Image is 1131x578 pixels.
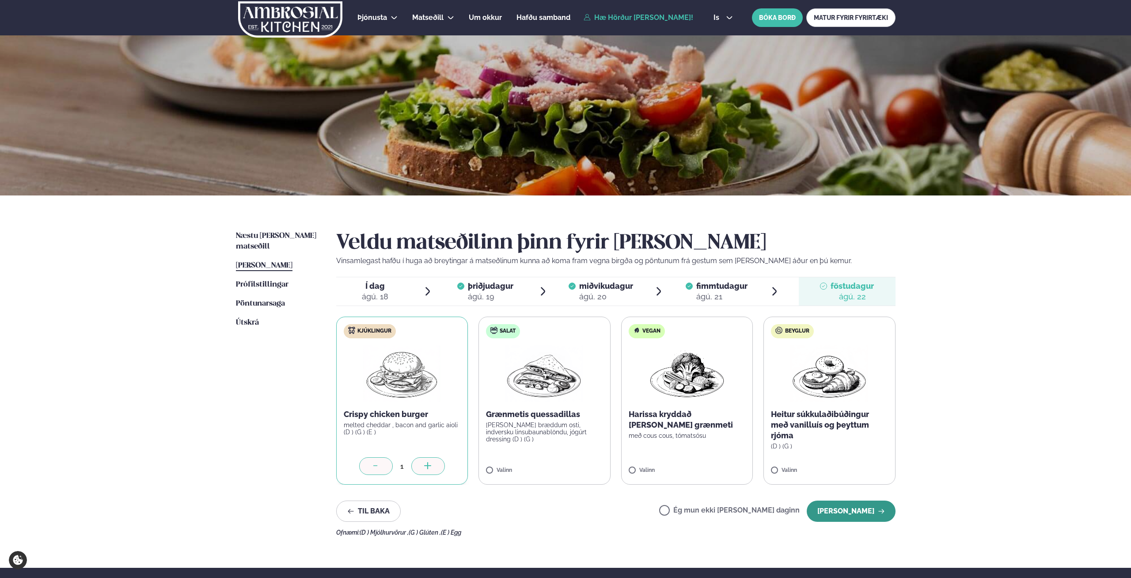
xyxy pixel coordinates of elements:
span: Vegan [642,328,660,335]
a: Næstu [PERSON_NAME] matseðill [236,231,319,252]
img: chicken.svg [348,327,355,334]
p: Heitur súkkulaðibúðingur með vanilluís og þeyttum rjóma [771,409,888,441]
a: Matseðill [412,12,444,23]
img: Hamburger.png [363,345,441,402]
img: salad.svg [490,327,497,334]
img: bagle-new-16px.svg [775,327,783,334]
a: Hæ Hörður [PERSON_NAME]! [584,14,693,22]
span: Pöntunarsaga [236,300,285,307]
img: Vegan.png [648,345,726,402]
p: með cous cous, tómatsósu [629,432,746,439]
div: ágú. 20 [579,291,633,302]
span: is [714,14,722,21]
a: [PERSON_NAME] [236,260,292,271]
span: Útskrá [236,319,259,326]
span: þriðjudagur [468,281,513,291]
img: logo [238,1,343,38]
span: Kjúklingur [357,328,391,335]
span: Salat [500,328,516,335]
div: ágú. 21 [696,291,748,302]
button: is [706,14,740,21]
button: [PERSON_NAME] [807,501,896,522]
p: Crispy chicken burger [344,409,461,420]
span: (E ) Egg [441,529,461,536]
span: Þjónusta [357,13,387,22]
img: Quesadilla.png [505,345,583,402]
img: Vegan.svg [633,327,640,334]
div: ágú. 18 [362,291,388,302]
button: BÓKA BORÐ [752,8,803,27]
p: Harissa kryddað [PERSON_NAME] grænmeti [629,409,746,430]
p: melted cheddar , bacon and garlic aioli (D ) (G ) (E ) [344,421,461,436]
a: Cookie settings [9,551,27,569]
span: Prófílstillingar [236,281,288,288]
a: Útskrá [236,318,259,328]
div: ágú. 22 [831,291,874,302]
a: Pöntunarsaga [236,299,285,309]
span: (G ) Glúten , [409,529,441,536]
div: ágú. 19 [468,291,513,302]
a: Hafðu samband [516,12,570,23]
span: Næstu [PERSON_NAME] matseðill [236,232,316,250]
span: Matseðill [412,13,444,22]
p: Grænmetis quessadillas [486,409,603,420]
span: [PERSON_NAME] [236,262,292,269]
a: Um okkur [469,12,502,23]
h2: Veldu matseðilinn þinn fyrir [PERSON_NAME] [336,231,896,256]
span: (D ) Mjólkurvörur , [360,529,409,536]
div: Ofnæmi: [336,529,896,536]
button: Til baka [336,501,401,522]
span: miðvikudagur [579,281,633,291]
img: Croissant.png [790,345,868,402]
p: (D ) (G ) [771,443,888,450]
span: Í dag [362,281,388,291]
span: Um okkur [469,13,502,22]
a: Þjónusta [357,12,387,23]
span: föstudagur [831,281,874,291]
a: Prófílstillingar [236,279,288,290]
span: Hafðu samband [516,13,570,22]
span: fimmtudagur [696,281,748,291]
span: Beyglur [785,328,809,335]
a: MATUR FYRIR FYRIRTÆKI [806,8,896,27]
div: 1 [393,461,411,471]
p: Vinsamlegast hafðu í huga að breytingar á matseðlinum kunna að koma fram vegna birgða og pöntunum... [336,256,896,266]
p: [PERSON_NAME] bræddum osti, indversku linsubaunablöndu, jógúrt dressing (D ) (G ) [486,421,603,443]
